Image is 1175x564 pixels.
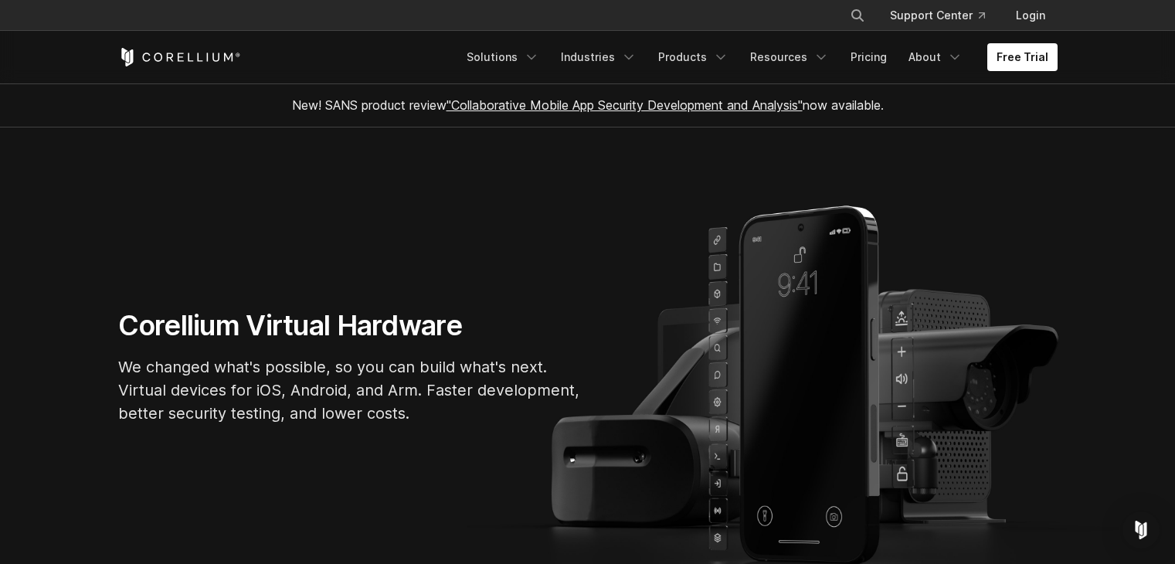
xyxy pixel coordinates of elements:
[292,97,884,113] span: New! SANS product review now available.
[878,2,997,29] a: Support Center
[741,43,838,71] a: Resources
[457,43,1058,71] div: Navigation Menu
[552,43,646,71] a: Industries
[841,43,896,71] a: Pricing
[987,43,1058,71] a: Free Trial
[118,48,241,66] a: Corellium Home
[1122,511,1160,549] div: Open Intercom Messenger
[118,355,582,425] p: We changed what's possible, so you can build what's next. Virtual devices for iOS, Android, and A...
[899,43,972,71] a: About
[831,2,1058,29] div: Navigation Menu
[844,2,871,29] button: Search
[457,43,548,71] a: Solutions
[447,97,803,113] a: "Collaborative Mobile App Security Development and Analysis"
[118,308,582,343] h1: Corellium Virtual Hardware
[649,43,738,71] a: Products
[1004,2,1058,29] a: Login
